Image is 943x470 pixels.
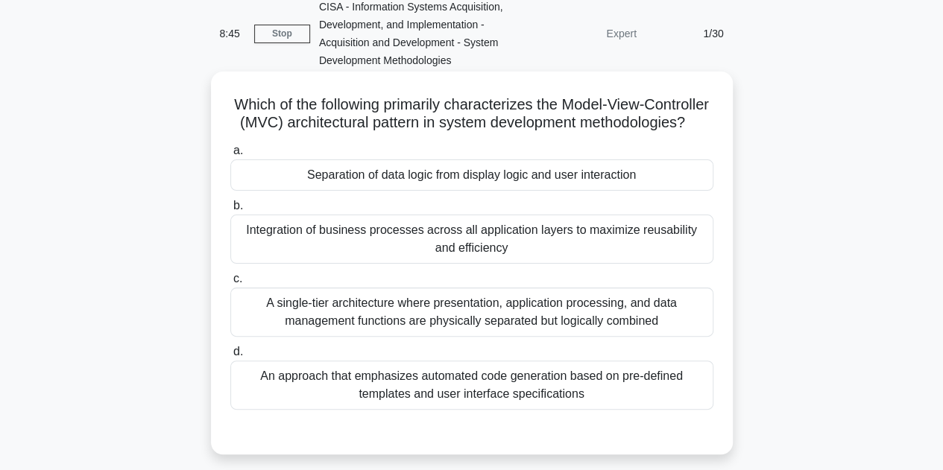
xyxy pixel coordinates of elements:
span: a. [233,144,243,156]
h5: Which of the following primarily characterizes the Model-View-Controller (MVC) architectural patt... [229,95,715,133]
span: c. [233,272,242,285]
span: b. [233,199,243,212]
div: A single-tier architecture where presentation, application processing, and data management functi... [230,288,713,337]
a: Stop [254,25,310,43]
div: Integration of business processes across all application layers to maximize reusability and effic... [230,215,713,264]
span: d. [233,345,243,358]
div: Separation of data logic from display logic and user interaction [230,159,713,191]
div: Expert [515,19,646,48]
div: 8:45 [211,19,254,48]
div: 1/30 [646,19,733,48]
div: An approach that emphasizes automated code generation based on pre-defined templates and user int... [230,361,713,410]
